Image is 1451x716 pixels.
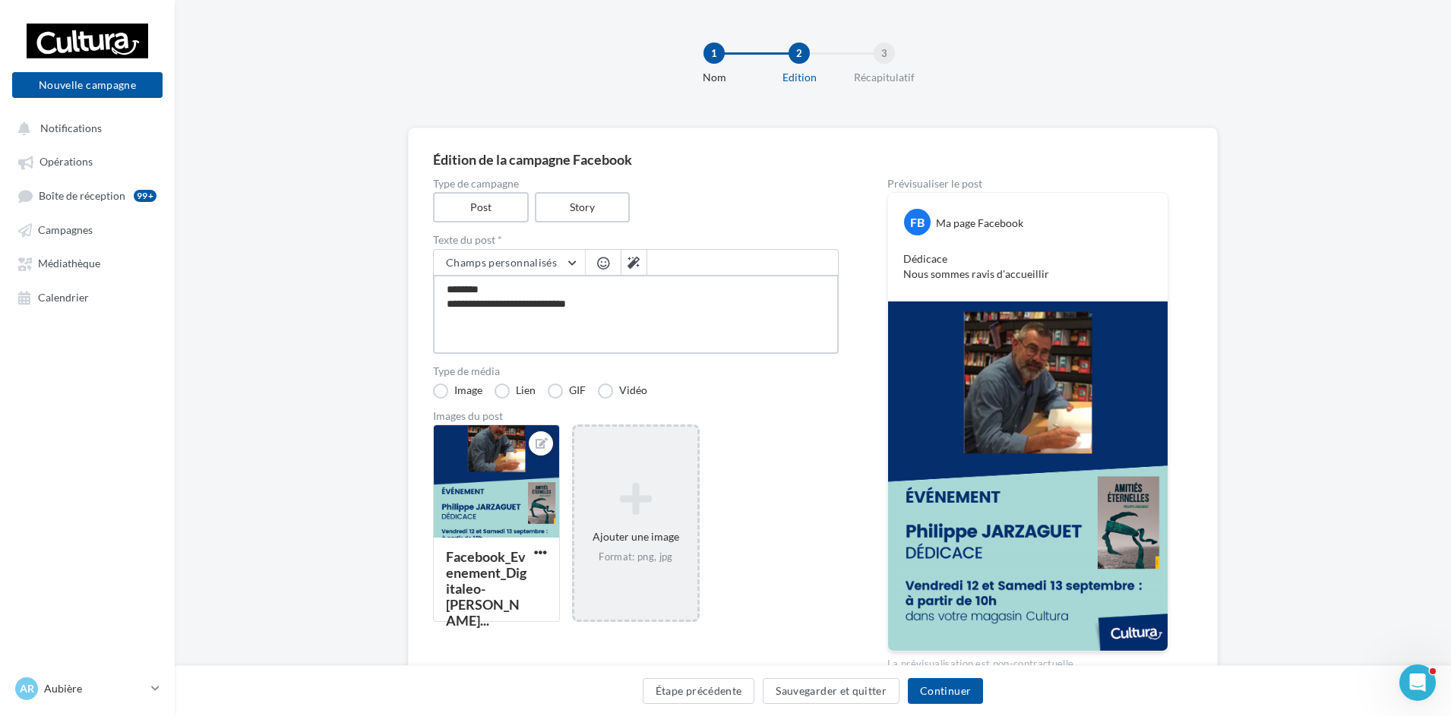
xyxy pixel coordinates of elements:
[433,411,839,421] div: Images du post
[433,366,839,377] label: Type de média
[665,70,763,85] div: Nom
[904,209,931,235] div: FB
[39,189,125,202] span: Boîte de réception
[703,43,725,64] div: 1
[433,153,1193,166] div: Édition de la campagne Facebook
[874,43,895,64] div: 3
[598,383,647,399] label: Vidéo
[446,548,526,629] div: Facebook_Evenement_Digitaleo-[PERSON_NAME]...
[38,291,89,304] span: Calendrier
[789,43,810,64] div: 2
[903,251,1152,282] p: Dédicace Nous sommes ravis d'accueillir
[434,250,585,276] button: Champs personnalisés
[495,383,536,399] label: Lien
[9,181,166,210] a: Boîte de réception99+
[433,235,839,245] label: Texte du post *
[12,72,163,98] button: Nouvelle campagne
[40,121,102,134] span: Notifications
[134,190,156,202] div: 99+
[9,216,166,243] a: Campagnes
[643,678,755,704] button: Étape précédente
[433,192,529,222] label: Post
[751,70,848,85] div: Edition
[9,147,166,175] a: Opérations
[38,257,100,270] span: Médiathèque
[836,70,933,85] div: Récapitulatif
[763,678,899,704] button: Sauvegarder et quitter
[535,192,631,222] label: Story
[936,216,1023,231] div: Ma page Facebook
[887,178,1168,189] div: Prévisualiser le post
[12,674,163,703] a: Ar Aubière
[38,223,93,236] span: Campagnes
[908,678,983,704] button: Continuer
[9,114,160,141] button: Notifications
[1399,664,1436,701] iframe: Intercom live chat
[887,651,1168,671] div: La prévisualisation est non-contractuelle
[433,383,482,399] label: Image
[44,681,145,696] p: Aubière
[40,156,93,169] span: Opérations
[446,256,557,269] span: Champs personnalisés
[548,383,586,399] label: GIF
[9,249,166,276] a: Médiathèque
[20,681,34,696] span: Ar
[9,283,166,311] a: Calendrier
[433,178,839,189] label: Type de campagne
